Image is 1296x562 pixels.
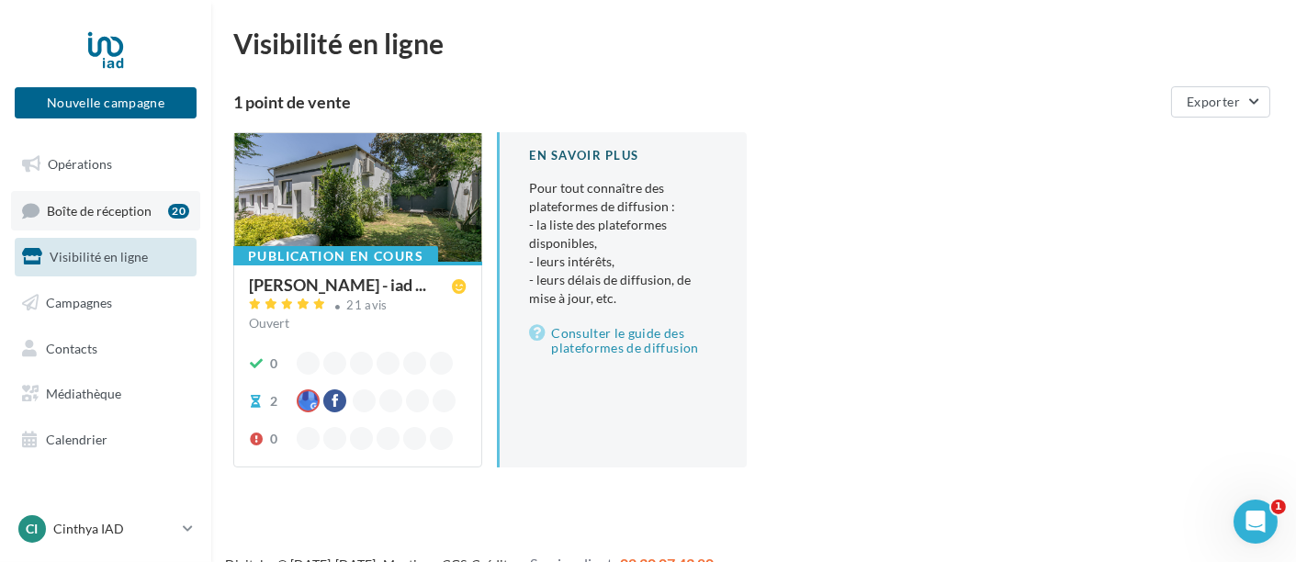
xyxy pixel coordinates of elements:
a: Calendrier [11,421,200,459]
a: Campagnes [11,284,200,322]
iframe: Intercom live chat [1234,500,1278,544]
span: Ouvert [249,315,289,331]
p: Cinthya IAD [53,520,175,538]
span: Visibilité en ligne [50,249,148,264]
span: Boîte de réception [47,202,152,218]
span: Opérations [48,156,112,172]
a: Médiathèque [11,375,200,413]
span: Médiathèque [46,386,121,401]
div: Publication en cours [233,246,438,266]
span: Contacts [46,340,97,355]
a: Consulter le guide des plateformes de diffusion [529,322,716,359]
div: 21 avis [347,299,388,311]
div: 2 [270,392,277,410]
div: 20 [168,204,189,219]
div: 0 [270,354,277,373]
li: - la liste des plateformes disponibles, [529,216,716,253]
div: En savoir plus [529,147,716,164]
a: Opérations [11,145,200,184]
p: Pour tout connaître des plateformes de diffusion : [529,179,716,308]
a: Visibilité en ligne [11,238,200,276]
div: 0 [270,430,277,448]
a: 21 avis [249,296,467,318]
a: Boîte de réception20 [11,191,200,230]
span: [PERSON_NAME] - iad ... [249,276,426,293]
li: - leurs délais de diffusion, de mise à jour, etc. [529,271,716,308]
a: CI Cinthya IAD [15,511,197,546]
div: Visibilité en ligne [233,29,1274,57]
button: Exporter [1171,86,1270,118]
span: Campagnes [46,295,112,310]
button: Nouvelle campagne [15,87,197,118]
span: CI [27,520,39,538]
a: Contacts [11,330,200,368]
div: 1 point de vente [233,94,1164,110]
span: 1 [1271,500,1286,514]
span: Exporter [1187,94,1240,109]
span: Calendrier [46,432,107,447]
li: - leurs intérêts, [529,253,716,271]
